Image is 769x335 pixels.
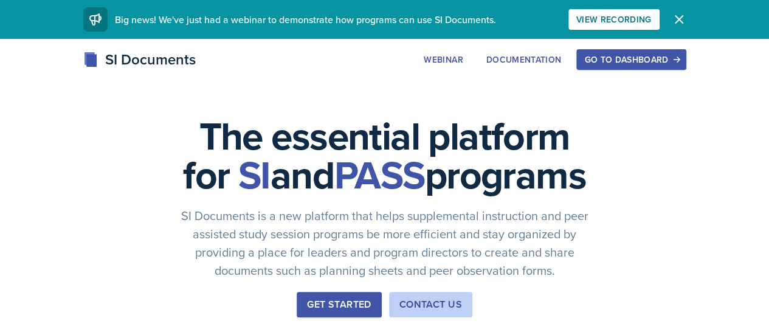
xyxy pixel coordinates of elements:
[424,55,463,64] div: Webinar
[83,49,196,71] div: SI Documents
[568,9,660,30] button: View Recording
[486,55,562,64] div: Documentation
[399,297,462,312] div: Contact Us
[297,292,381,317] button: Get Started
[389,292,472,317] button: Contact Us
[576,49,686,70] button: Go to Dashboard
[416,49,471,70] button: Webinar
[478,49,570,70] button: Documentation
[576,15,652,24] div: View Recording
[584,55,678,64] div: Go to Dashboard
[307,297,371,312] div: Get Started
[115,13,496,26] span: Big news! We've just had a webinar to demonstrate how programs can use SI Documents.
